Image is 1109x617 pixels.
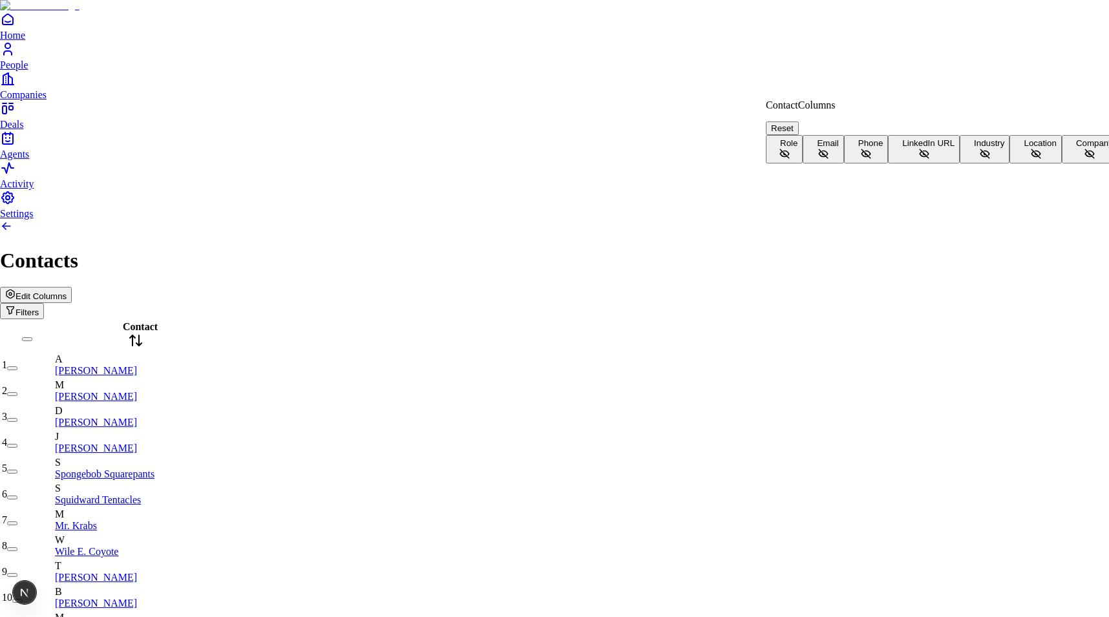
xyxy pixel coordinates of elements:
[844,135,889,163] button: Phone
[960,135,1009,163] button: Industry
[888,135,960,163] button: LinkedIn URL
[858,138,883,148] span: Phone
[902,138,955,148] span: LinkedIn URL
[817,138,838,148] span: Email
[766,135,803,163] button: Role
[766,121,799,135] button: Reset
[1024,138,1056,148] span: Location
[1009,135,1061,163] button: Location
[780,138,797,148] span: Role
[974,138,1004,148] span: Industry
[803,135,843,163] button: Email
